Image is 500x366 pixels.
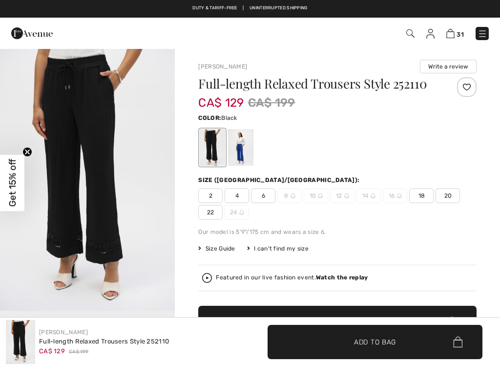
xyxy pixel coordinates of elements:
span: 24 [225,205,249,220]
a: [PERSON_NAME] [198,63,247,70]
div: Featured in our live fashion event. [216,274,368,281]
span: Add to Bag [354,337,396,347]
img: Search [406,29,415,38]
img: ring-m.svg [397,193,402,198]
div: Our model is 5'9"/175 cm and wears a size 6. [198,228,477,236]
img: My Info [426,29,435,39]
span: Size Guide [198,244,235,253]
span: 12 [330,188,354,203]
img: ring-m.svg [291,193,295,198]
span: 22 [198,205,223,220]
span: Black [221,114,237,121]
div: I can't find my size [247,244,309,253]
span: 31 [457,31,464,38]
span: CA$ 129 [39,347,65,355]
span: Get 15% off [7,159,18,207]
span: 6 [251,188,275,203]
img: Shopping Bag [446,29,455,38]
img: 1ère Avenue [11,23,53,43]
span: CA$ 199 [248,94,295,112]
button: Close teaser [22,147,32,157]
img: ring-m.svg [318,193,323,198]
div: Royal Sapphire 163 [228,129,253,166]
div: Full-length Relaxed Trousers Style 252110 [39,337,169,346]
span: 2 [198,188,223,203]
span: 20 [436,188,460,203]
span: 10 [304,188,328,203]
a: [PERSON_NAME] [39,329,88,336]
img: Full-Length Relaxed Trousers Style 252110 [6,320,35,364]
span: 18 [409,188,434,203]
img: Watch the replay [202,273,212,283]
h1: Full-length Relaxed Trousers Style 252110 [198,77,430,90]
span: 8 [277,188,302,203]
span: 16 [383,188,407,203]
span: Color: [198,114,221,121]
strong: Watch the replay [316,274,368,281]
span: 4 [225,188,249,203]
a: 31 [446,27,464,39]
button: Write a review [420,60,477,73]
span: CA$ 129 [198,86,244,110]
img: ring-m.svg [371,193,375,198]
a: 1ère Avenue [11,28,53,37]
span: 14 [356,188,381,203]
div: Size ([GEOGRAPHIC_DATA]/[GEOGRAPHIC_DATA]): [198,176,361,184]
img: ring-m.svg [344,193,349,198]
img: Menu [478,29,487,39]
span: CA$ 199 [69,348,88,356]
img: Bag.svg [453,337,462,347]
button: Add to Bag [268,325,482,359]
img: ring-m.svg [239,210,244,215]
div: Black [200,129,225,166]
button: Add to Bag [198,306,477,340]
